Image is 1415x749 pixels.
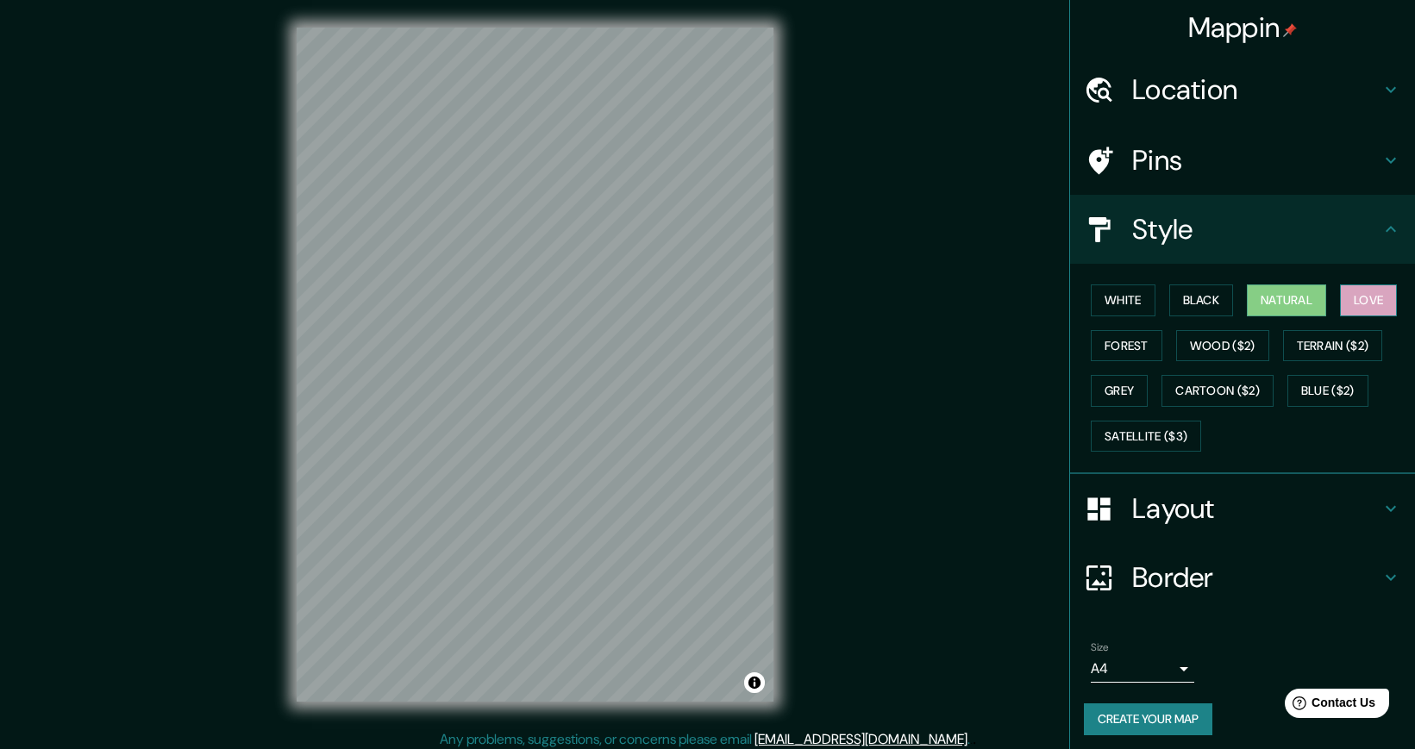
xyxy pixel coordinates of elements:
[1340,284,1397,316] button: Love
[1169,284,1234,316] button: Black
[1132,560,1381,595] h4: Border
[1132,72,1381,107] h4: Location
[1084,703,1212,735] button: Create your map
[1091,284,1155,316] button: White
[1283,330,1383,362] button: Terrain ($2)
[1070,474,1415,543] div: Layout
[1070,543,1415,612] div: Border
[1188,10,1298,45] h4: Mappin
[1132,143,1381,178] h4: Pins
[1091,655,1194,683] div: A4
[1132,212,1381,247] h4: Style
[1247,284,1326,316] button: Natural
[1176,330,1269,362] button: Wood ($2)
[1287,375,1368,407] button: Blue ($2)
[297,28,773,702] canvas: Map
[1091,421,1201,453] button: Satellite ($3)
[1283,23,1297,37] img: pin-icon.png
[1161,375,1274,407] button: Cartoon ($2)
[754,730,967,748] a: [EMAIL_ADDRESS][DOMAIN_NAME]
[744,672,765,693] button: Toggle attribution
[1070,55,1415,124] div: Location
[1070,126,1415,195] div: Pins
[1070,195,1415,264] div: Style
[1091,640,1109,655] label: Size
[1091,375,1148,407] button: Grey
[1132,491,1381,526] h4: Layout
[1091,330,1162,362] button: Forest
[1262,682,1396,730] iframe: Help widget launcher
